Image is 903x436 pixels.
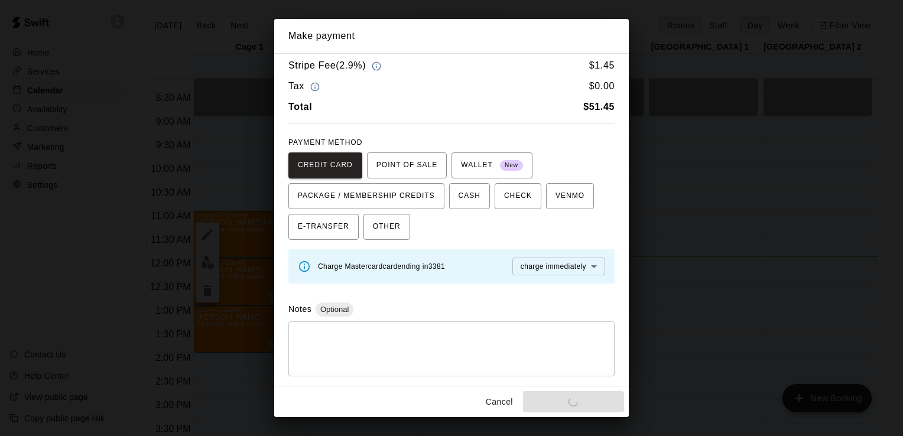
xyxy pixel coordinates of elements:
h2: Make payment [274,19,629,53]
b: Total [288,102,312,112]
span: VENMO [556,187,584,206]
h6: $ 0.00 [589,79,615,95]
button: WALLET New [451,152,532,178]
span: POINT OF SALE [376,156,437,175]
span: WALLET [461,156,523,175]
button: POINT OF SALE [367,152,447,178]
button: CHECK [495,183,541,209]
span: OTHER [373,217,401,236]
button: CASH [449,183,490,209]
h6: $ 1.45 [589,58,615,74]
h6: Tax [288,79,323,95]
button: Cancel [480,391,518,413]
span: E-TRANSFER [298,217,349,236]
span: Charge Mastercard card ending in 3381 [318,262,445,271]
button: VENMO [546,183,594,209]
button: CREDIT CARD [288,152,362,178]
span: PAYMENT METHOD [288,138,362,147]
span: CASH [459,187,480,206]
span: New [500,158,523,174]
button: OTHER [363,214,410,240]
button: E-TRANSFER [288,214,359,240]
span: Optional [316,305,353,314]
h6: Stripe Fee ( 2.9% ) [288,58,384,74]
button: PACKAGE / MEMBERSHIP CREDITS [288,183,444,209]
span: PACKAGE / MEMBERSHIP CREDITS [298,187,435,206]
label: Notes [288,304,311,314]
span: CHECK [504,187,532,206]
span: charge immediately [521,262,586,271]
b: $ 51.45 [583,102,615,112]
span: CREDIT CARD [298,156,353,175]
